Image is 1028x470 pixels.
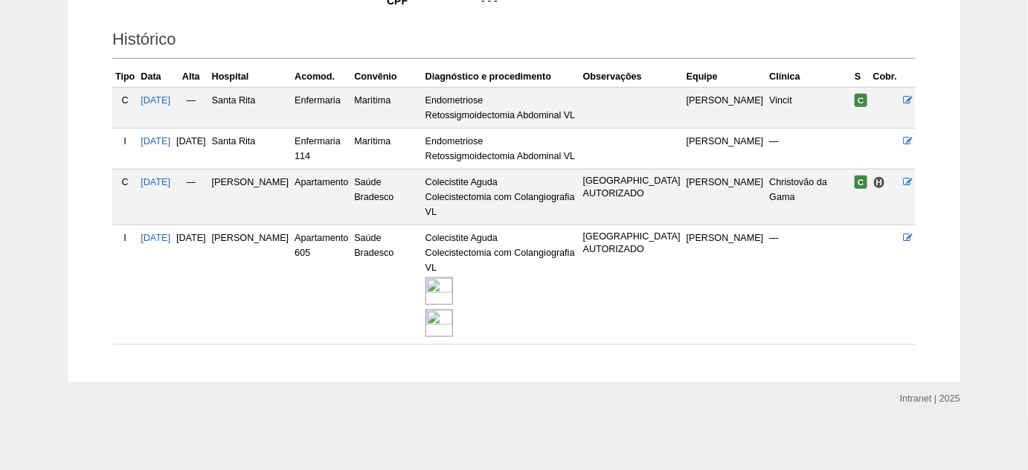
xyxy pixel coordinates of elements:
th: Cobr. [870,66,900,88]
div: I [115,231,135,245]
td: [PERSON_NAME] [684,87,767,128]
div: Intranet | 2025 [900,391,960,406]
div: C [115,175,135,190]
th: Clínica [767,66,852,88]
td: Santa Rita [209,128,292,169]
td: Marítima [351,128,422,169]
td: [PERSON_NAME] [684,128,767,169]
a: [DATE] [141,233,170,243]
span: Confirmada [855,94,867,107]
td: [PERSON_NAME] [209,169,292,225]
th: Alta [173,66,209,88]
span: Hospital [873,176,886,189]
td: — [767,128,852,169]
div: C [115,93,135,108]
p: [GEOGRAPHIC_DATA] AUTORIZADO [583,231,681,256]
td: Endometriose Retossigmoidectomia Abdominal VL [423,87,580,128]
td: Apartamento 605 [292,225,351,344]
td: Vincit [767,87,852,128]
span: Confirmada [855,176,867,189]
td: [PERSON_NAME] [684,169,767,225]
a: [DATE] [141,177,170,187]
span: [DATE] [176,136,206,147]
td: Apartamento [292,169,351,225]
td: Marítima [351,87,422,128]
th: Hospital [209,66,292,88]
p: [GEOGRAPHIC_DATA] AUTORIZADO [583,175,681,200]
td: — [173,87,209,128]
th: Data [138,66,173,88]
th: Equipe [684,66,767,88]
td: — [173,169,209,225]
th: Observações [580,66,684,88]
span: [DATE] [176,233,206,243]
td: Enfermaria [292,87,351,128]
td: Saúde Bradesco [351,225,422,344]
td: [PERSON_NAME] [209,225,292,344]
td: Colecistite Aguda Colecistectomia com Colangiografia VL [423,225,580,344]
th: Tipo [112,66,138,88]
td: Enfermaria 114 [292,128,351,169]
th: S [852,66,870,88]
td: Christovão da Gama [767,169,852,225]
th: Diagnóstico e procedimento [423,66,580,88]
h2: Histórico [112,25,916,59]
td: Saúde Bradesco [351,169,422,225]
td: — [767,225,852,344]
td: [PERSON_NAME] [684,225,767,344]
th: Convênio [351,66,422,88]
td: Santa Rita [209,87,292,128]
a: [DATE] [141,136,170,147]
td: Endometriose Retossigmoidectomia Abdominal VL [423,128,580,169]
th: Acomod. [292,66,351,88]
td: Colecistite Aguda Colecistectomia com Colangiografia VL [423,169,580,225]
div: I [115,134,135,149]
a: [DATE] [141,95,170,106]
